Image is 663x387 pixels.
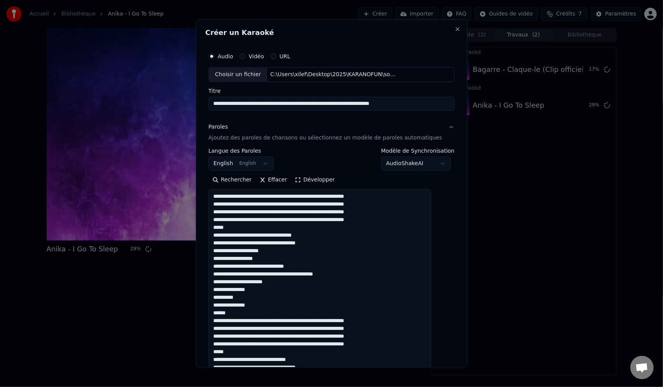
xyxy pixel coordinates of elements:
label: Audio [218,54,233,59]
div: Choisir un fichier [209,68,267,82]
label: Langue des Paroles [209,148,274,153]
label: Titre [209,88,455,94]
button: Effacer [256,174,291,186]
div: C:\Users\xilef\Desktop\2025\KARANOFUN\sons\Je fume des clopes dans un blockhaus noir parce que je... [267,71,399,78]
div: Paroles [209,123,228,131]
h2: Créer un Karaoké [205,29,458,36]
p: Ajoutez des paroles de chansons ou sélectionnez un modèle de paroles automatiques [209,134,442,142]
label: URL [280,54,291,59]
button: Rechercher [209,174,256,186]
label: Modèle de Synchronisation [381,148,454,153]
button: Développer [291,174,339,186]
label: Vidéo [249,54,264,59]
button: ParolesAjoutez des paroles de chansons ou sélectionnez un modèle de paroles automatiques [209,117,455,148]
